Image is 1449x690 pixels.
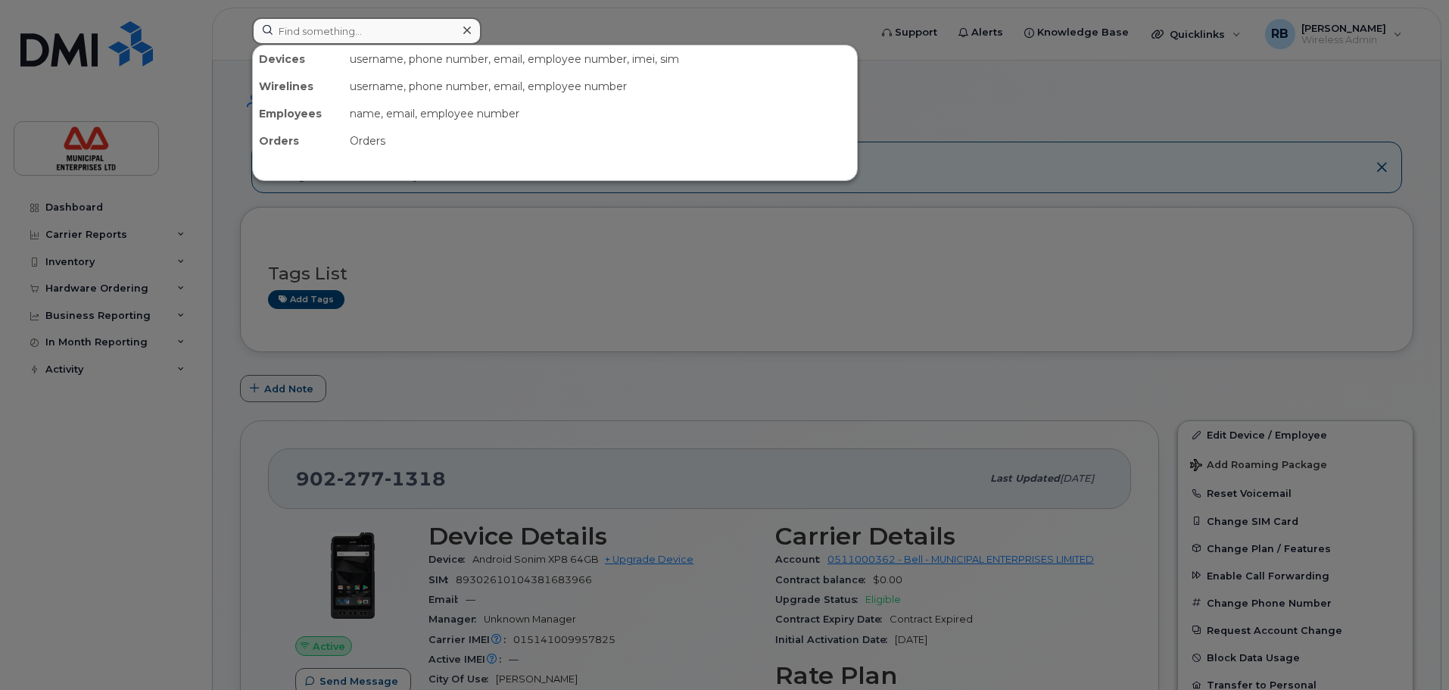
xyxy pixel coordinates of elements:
[344,45,857,73] div: username, phone number, email, employee number, imei, sim
[253,45,344,73] div: Devices
[253,100,344,127] div: Employees
[344,73,857,100] div: username, phone number, email, employee number
[253,73,344,100] div: Wirelines
[253,127,344,155] div: Orders
[344,127,857,155] div: Orders
[344,100,857,127] div: name, email, employee number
